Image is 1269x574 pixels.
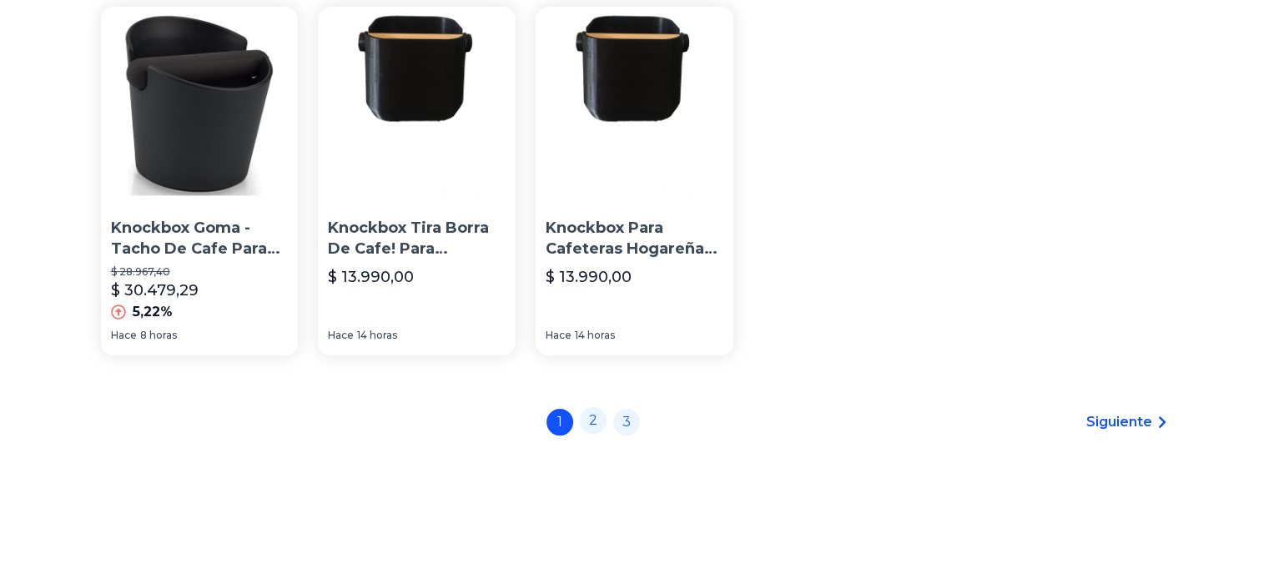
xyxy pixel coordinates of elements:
[111,265,289,279] p: $ 28.967,40
[575,329,615,342] span: 14 horas
[140,329,177,342] span: 8 horas
[111,329,137,342] span: Hace
[111,218,289,259] p: Knockbox Goma - Tacho De Cafe Para Tirar La Borra
[111,279,199,302] p: $ 30.479,29
[546,218,723,259] p: Knockbox Para Cafeteras Hogareñas! Ideal Barista
[101,7,299,355] a: Knockbox Goma - Tacho De Cafe Para Tirar La BorraKnockbox Goma - Tacho De Cafe Para Tirar La Borr...
[318,7,516,355] a: Knockbox Tira Borra De Cafe! Para Cafeteras Hogareñas.Knockbox Tira Borra De Cafe! Para Cafeteras...
[580,407,607,434] a: 2
[1086,412,1169,432] a: Siguiente
[536,7,733,204] img: Knockbox Para Cafeteras Hogareñas! Ideal Barista
[328,265,414,289] p: $ 13.990,00
[546,265,632,289] p: $ 13.990,00
[536,7,733,355] a: Knockbox Para Cafeteras Hogareñas! Ideal BaristaKnockbox Para Cafeteras Hogareñas! Ideal Barista$...
[357,329,397,342] span: 14 horas
[328,218,506,259] p: Knockbox Tira Borra De Cafe! Para Cafeteras Hogareñas.
[613,409,640,436] a: 3
[1086,412,1152,432] span: Siguiente
[328,329,354,342] span: Hace
[101,7,299,204] img: Knockbox Goma - Tacho De Cafe Para Tirar La Borra
[318,7,516,204] img: Knockbox Tira Borra De Cafe! Para Cafeteras Hogareñas.
[546,329,572,342] span: Hace
[133,302,173,322] p: 5,22%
